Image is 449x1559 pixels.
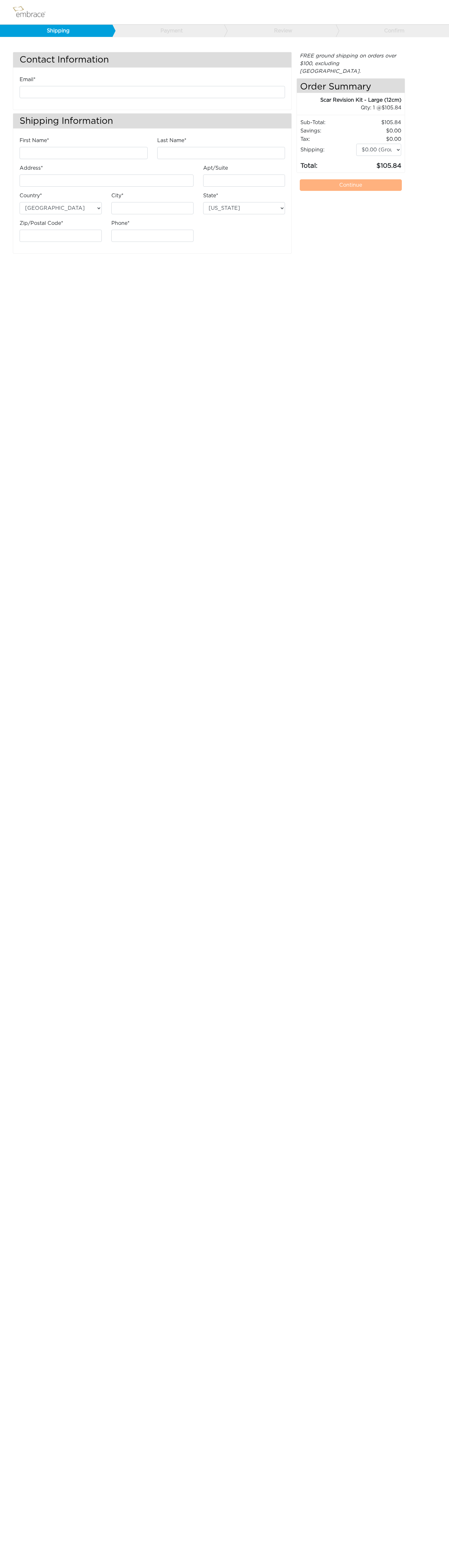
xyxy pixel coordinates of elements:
a: Payment [112,25,224,37]
td: Shipping: [300,143,356,156]
h3: Shipping Information [13,114,291,129]
h4: Order Summary [297,79,404,93]
td: Savings : [300,127,356,135]
label: Zip/Postal Code* [20,219,63,227]
td: Sub-Total: [300,118,356,127]
h3: Contact Information [13,52,291,67]
div: FREE ground shipping on orders over $100, excluding [GEOGRAPHIC_DATA]. [297,52,405,75]
td: 105.84 [356,156,402,171]
div: 1 @ [305,104,401,112]
div: Scar Revision Kit - Large (12cm) [297,96,401,104]
label: Country* [20,192,42,200]
label: Address* [20,164,43,172]
a: Confirm [336,25,448,37]
label: Email* [20,76,36,83]
span: 105.84 [382,105,402,110]
img: logo.png [11,4,53,20]
label: First Name* [20,137,49,144]
label: State* [203,192,218,200]
label: Phone* [111,219,130,227]
label: Apt/Suite [203,164,228,172]
td: 105.84 [356,118,402,127]
a: Review [224,25,336,37]
td: 0.00 [356,135,402,143]
a: Continue [300,179,402,191]
label: City* [111,192,124,200]
td: Total: [300,156,356,171]
td: 0.00 [356,127,402,135]
label: Last Name* [157,137,186,144]
td: Tax: [300,135,356,143]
